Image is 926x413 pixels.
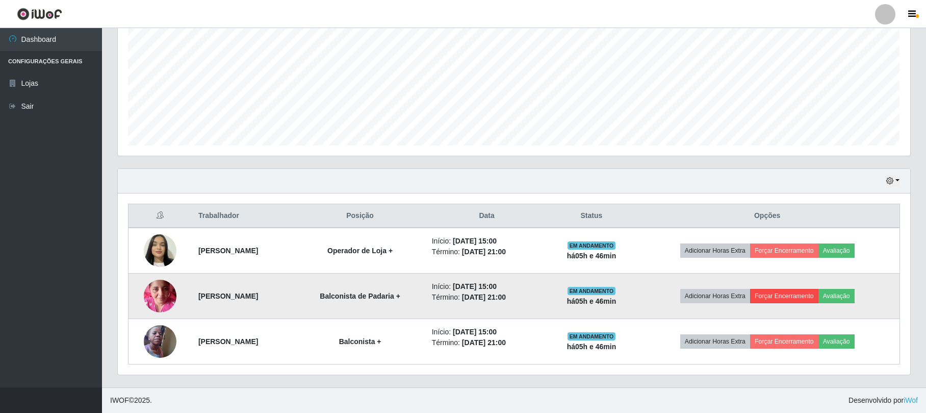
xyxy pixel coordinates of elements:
li: Término: [432,247,542,257]
strong: Balconista + [339,337,381,346]
span: EM ANDAMENTO [568,287,616,295]
span: EM ANDAMENTO [568,241,616,250]
button: Avaliação [818,334,855,349]
strong: [PERSON_NAME] [198,337,258,346]
span: IWOF [110,396,129,404]
img: CoreUI Logo [17,8,62,20]
li: Término: [432,337,542,348]
strong: há 05 h e 46 min [567,252,616,260]
button: Avaliação [818,244,855,258]
th: Opções [635,204,899,228]
span: © 2025 . [110,395,152,406]
span: Desenvolvido por [848,395,918,406]
strong: há 05 h e 46 min [567,343,616,351]
button: Adicionar Horas Extra [680,334,750,349]
strong: [PERSON_NAME] [198,247,258,255]
th: Data [426,204,548,228]
button: Forçar Encerramento [750,289,818,303]
time: [DATE] 21:00 [462,338,506,347]
a: iWof [904,396,918,404]
time: [DATE] 15:00 [453,328,497,336]
li: Início: [432,281,542,292]
img: 1732552187376.jpeg [144,222,176,280]
strong: há 05 h e 46 min [567,297,616,305]
time: [DATE] 21:00 [462,248,506,256]
li: Término: [432,292,542,303]
strong: [PERSON_NAME] [198,292,258,300]
strong: Balconista de Padaria + [320,292,400,300]
th: Posição [294,204,425,228]
li: Início: [432,327,542,337]
img: 1731929683743.jpeg [144,274,176,318]
time: [DATE] 15:00 [453,282,497,290]
time: [DATE] 15:00 [453,237,497,245]
li: Início: [432,236,542,247]
button: Adicionar Horas Extra [680,289,750,303]
img: 1723740462317.jpeg [144,320,176,363]
span: EM ANDAMENTO [568,332,616,341]
th: Trabalhador [192,204,294,228]
th: Status [548,204,635,228]
button: Avaliação [818,289,855,303]
strong: Operador de Loja + [327,247,393,255]
time: [DATE] 21:00 [462,293,506,301]
button: Forçar Encerramento [750,334,818,349]
button: Adicionar Horas Extra [680,244,750,258]
button: Forçar Encerramento [750,244,818,258]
